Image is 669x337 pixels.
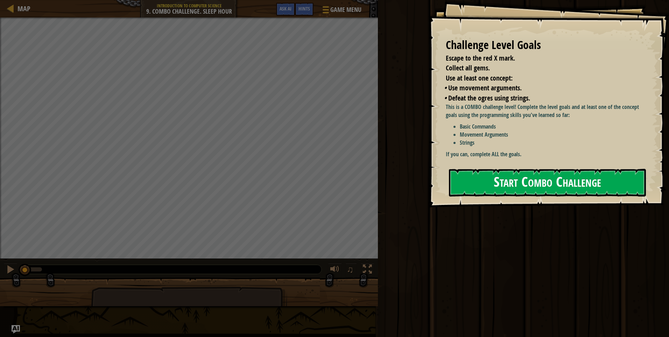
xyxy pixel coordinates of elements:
li: Collect all gems. [437,63,643,73]
div: Challenge Level Goals [446,37,645,53]
span: ♫ [347,264,354,275]
span: Map [17,4,30,13]
li: Use at least one concept: [437,73,643,83]
p: If you can, complete ALL the goals. [446,150,650,158]
li: Movement Arguments [460,131,650,139]
span: Collect all gems. [446,63,490,73]
button: ♫ [345,263,357,277]
span: Hints [298,5,310,12]
li: Basic Commands [460,123,650,131]
span: Use movement arguments. [448,83,522,92]
i: • [444,83,446,92]
button: Toggle fullscreen [360,263,374,277]
li: Defeat the ogres using strings. [444,93,643,103]
button: Start Combo Challenge [449,169,646,197]
li: Use movement arguments. [444,83,643,93]
span: Use at least one concept: [446,73,513,83]
p: This is a COMBO challenge level! Complete the level goals and at least one of the concept goals u... [446,103,650,119]
button: Ctrl + P: Pause [3,263,17,277]
button: Game Menu [317,3,366,19]
li: Strings [460,139,650,147]
i: • [444,93,446,103]
button: Ask AI [276,3,295,16]
button: Adjust volume [328,263,342,277]
span: Defeat the ogres using strings. [448,93,530,103]
li: Escape to the red X mark. [437,53,643,63]
span: Ask AI [280,5,291,12]
span: Escape to the red X mark. [446,53,515,63]
button: Ask AI [12,325,20,333]
a: Map [14,4,30,13]
span: Game Menu [330,5,361,14]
